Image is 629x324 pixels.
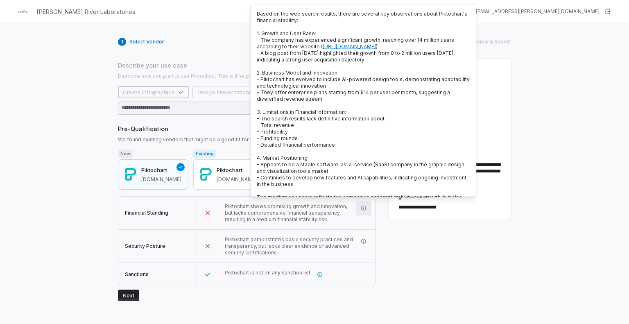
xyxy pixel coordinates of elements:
button: Piktochart[DOMAIN_NAME] [118,159,188,190]
span: Security Posture [125,243,165,249]
span: - The company has experienced significant growth, reaching over 14 million users according to the... [257,37,454,50]
span: New [118,150,133,158]
span: 3. Limitations in Financial Information: [257,109,346,115]
span: Describe your use case [118,61,376,70]
span: - Profitability [257,129,288,135]
button: Piktochart[DOMAIN_NAME] [193,159,264,190]
span: piktochart.com [217,176,257,183]
div: [PERSON_NAME][EMAIL_ADDRESS][PERSON_NAME][DOMAIN_NAME] [436,8,600,15]
button: More information [356,201,371,215]
svg: Failed [204,242,212,250]
span: piktochart.com [141,176,181,183]
svg: Failed [204,209,212,217]
h3: Piktochart [217,166,257,174]
span: 1. Growth and User Base: [257,30,316,36]
span: Sanctions [125,271,149,277]
span: Based on the web search results, there are several key observations about Piktochart's financial ... [257,11,467,23]
span: - Appears to be a stable software-as-a-service (SaaS) company in the graphic design and visualiza... [257,161,464,174]
a: [URL][DOMAIN_NAME] [323,43,376,50]
button: More information [356,234,371,249]
svg: More information [361,238,367,244]
button: Next [118,290,139,302]
span: Describe how you plan to use Piktochart. This will help us tailor our suggestions. [118,73,376,79]
span: - They offer enterprise plans starting from $14 per user per month, suggesting a diversified reve... [257,89,450,102]
span: The medium risk score reflects the company's apparent stability and growth, but also the lack of ... [257,194,462,207]
h3: Piktochart [141,166,181,174]
span: 2. Business Model and Innovation: [257,70,339,76]
span: Piktochart is not on any sanction list. [225,270,312,276]
textarea: Use Case [397,202,503,213]
span: - Continues to develop new features and AI capabilities, indicating ongoing investment in the bus... [257,174,466,187]
div: 1 [118,38,126,46]
span: Review & Submit [471,39,511,45]
span: 4. Market Positioning: [257,155,309,161]
span: - Detailed financial performance [257,142,335,148]
span: - Total revenue [257,122,294,128]
svg: Passed [204,270,212,279]
span: Financial Standing [125,210,168,216]
h1: [PERSON_NAME] River Laboratories [36,7,136,16]
span: - Funding rounds [257,135,298,141]
span: - Piktochart has evolved to include AI-powered design tools, demonstrating adaptability and techn... [257,76,470,89]
svg: More information [317,272,323,277]
span: We found existing vendors that might be a good fit for your use case. Here is a comparison. [118,136,376,143]
span: Piktochart shows promising growth and innovation, but lacks comprehensive financial transparency,... [225,203,347,222]
span: Piktochart demonstrates basic security practices and transparency, but lacks clear evidence of ad... [225,236,353,256]
span: Select Vendor [129,39,164,45]
span: - The search results lack definitive information about: [257,116,386,122]
span: Pre-Qualification [118,125,376,133]
button: More information [312,267,327,282]
span: Existing [193,150,216,158]
svg: More information [361,205,367,211]
span: - A blog post from [DATE] highlighted their growth from 0 to 2 million users [DATE], indicating a... [257,50,455,63]
img: Clerk Logo [16,5,29,18]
